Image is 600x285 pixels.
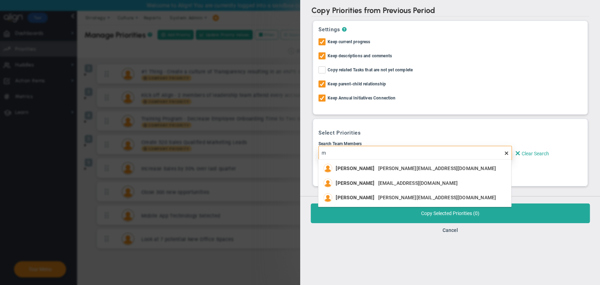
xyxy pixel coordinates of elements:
span: Keep Annual Initiatives Connection [328,95,395,103]
input: Member Name [318,146,512,160]
span: 0 [475,210,477,216]
h2: Copy Priorities from Previous Period [311,6,589,17]
span: clear [511,149,517,156]
span: [PERSON_NAME] [336,195,374,200]
h3: Select Priorities [318,130,582,136]
button: Cancel [442,227,458,233]
div: Search Team Members [318,141,582,146]
img: Mark Collins [323,179,332,187]
span: [PERSON_NAME][EMAIL_ADDRESS][DOMAIN_NAME] [378,166,496,171]
button: Copy Selected Priorities (0) [311,203,590,223]
span: [PERSON_NAME] [336,181,374,186]
h3: Settings [318,26,582,33]
span: [PERSON_NAME][EMAIL_ADDRESS][DOMAIN_NAME] [378,195,496,200]
span: [EMAIL_ADDRESS][DOMAIN_NAME] [378,181,457,186]
img: Miguel Cabrera [323,193,332,202]
img: James Miller [323,164,332,173]
span: [PERSON_NAME] [336,166,374,171]
span: Copy related Tasks that are not yet complete [328,66,413,75]
span: Keep current progress [328,38,370,46]
span: Keep descriptions and comments [328,52,392,60]
span: Keep parent-child relationship [328,80,386,89]
button: Clear Search [513,146,578,161]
